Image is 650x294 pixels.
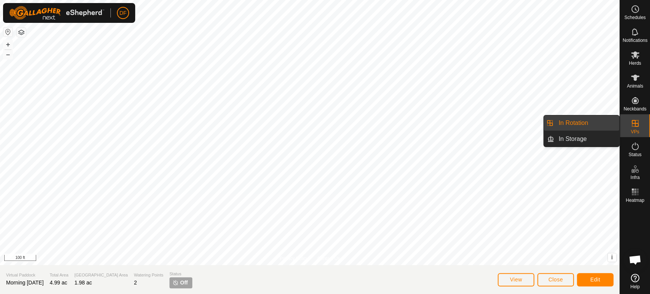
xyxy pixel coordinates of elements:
span: Watering Points [134,272,163,278]
span: View [510,276,522,283]
span: Schedules [624,15,645,20]
div: Open chat [624,248,647,271]
li: In Rotation [544,115,619,131]
span: Heatmap [626,198,644,203]
a: Privacy Policy [279,255,308,262]
button: + [3,40,13,49]
img: turn-off [172,280,179,286]
span: Help [630,284,640,289]
span: i [611,254,613,260]
span: Neckbands [623,107,646,111]
a: In Rotation [554,115,619,131]
a: In Storage [554,131,619,147]
span: Herds [629,61,641,66]
span: VPs [631,129,639,134]
a: Contact Us [317,255,340,262]
span: Morning [DATE] [6,280,44,286]
span: Close [548,276,563,283]
button: Reset Map [3,27,13,37]
span: Status [169,271,192,277]
button: Edit [577,273,613,286]
span: Status [628,152,641,157]
span: In Rotation [559,118,588,128]
button: i [608,253,616,262]
button: View [498,273,534,286]
span: In Storage [559,134,587,144]
span: Notifications [623,38,647,43]
span: Off [180,279,188,287]
span: 4.99 ac [50,280,67,286]
a: Help [620,271,650,292]
button: Map Layers [17,28,26,37]
span: Edit [590,276,600,283]
span: Infra [630,175,639,180]
img: Gallagher Logo [9,6,104,20]
span: Total Area [50,272,69,278]
span: [GEOGRAPHIC_DATA] Area [74,272,128,278]
button: Close [537,273,574,286]
span: DF [120,9,127,17]
span: 1.98 ac [74,280,92,286]
span: Animals [627,84,643,88]
span: Virtual Paddock [6,272,44,278]
li: In Storage [544,131,619,147]
span: 2 [134,280,137,286]
button: – [3,50,13,59]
